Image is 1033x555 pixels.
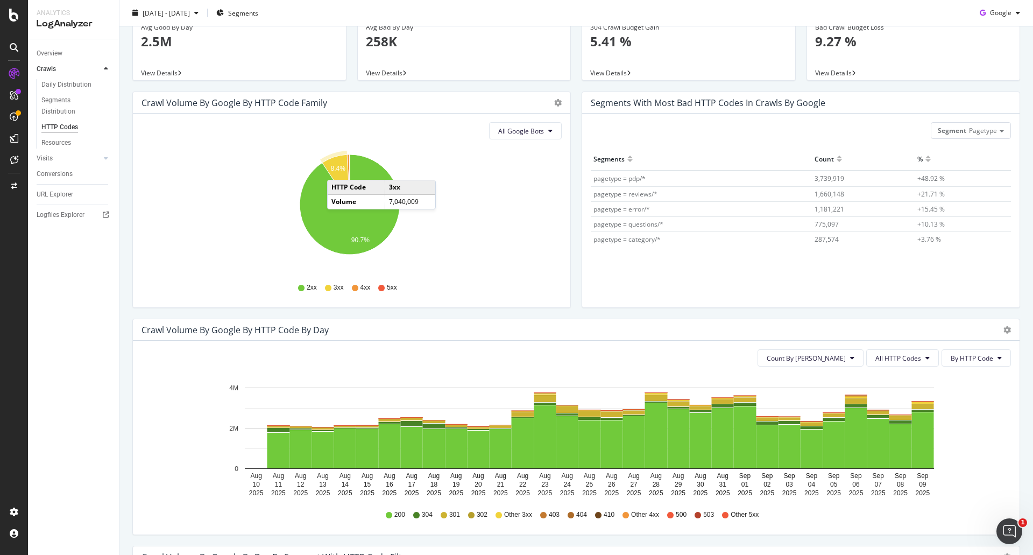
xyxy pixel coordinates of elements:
[406,472,417,480] text: Aug
[938,126,966,135] span: Segment
[849,489,864,497] text: 2025
[394,510,405,519] span: 200
[450,472,462,480] text: Aug
[815,174,844,183] span: 3,739,919
[229,425,238,432] text: 2M
[649,489,663,497] text: 2025
[917,235,941,244] span: +3.76 %
[767,354,846,363] span: Count By Day
[228,8,258,17] span: Segments
[385,194,435,208] td: 7,040,009
[252,481,260,488] text: 10
[676,510,687,519] span: 500
[37,153,101,164] a: Visits
[738,489,752,497] text: 2025
[405,489,419,497] text: 2025
[249,489,264,497] text: 2025
[449,489,463,497] text: 2025
[37,168,111,180] a: Conversions
[604,510,614,519] span: 410
[37,48,111,59] a: Overview
[917,472,929,480] text: Sep
[275,481,282,488] text: 11
[307,283,317,292] span: 2xx
[37,64,101,75] a: Crawls
[41,137,71,149] div: Resources
[875,354,921,363] span: All HTTP Codes
[515,489,530,497] text: 2025
[1003,326,1011,334] div: gear
[593,205,650,214] span: pagetype = error/*
[316,489,330,497] text: 2025
[630,481,638,488] text: 27
[141,325,329,335] div: Crawl Volume by google by HTTP Code by Day
[627,489,641,497] text: 2025
[428,472,440,480] text: Aug
[815,32,1012,51] p: 9.27 %
[141,97,327,108] div: Crawl Volume by google by HTTP Code Family
[37,18,110,30] div: LogAnalyzer
[319,481,327,488] text: 13
[489,122,562,139] button: All Google Bots
[37,189,73,200] div: URL Explorer
[697,481,704,488] text: 30
[383,489,397,497] text: 2025
[871,489,886,497] text: 2025
[541,481,549,488] text: 23
[362,472,373,480] text: Aug
[366,23,563,32] div: Avg Bad By Day
[584,472,595,480] text: Aug
[917,150,923,167] div: %
[719,481,727,488] text: 31
[875,481,882,488] text: 07
[295,472,306,480] text: Aug
[695,472,706,480] text: Aug
[586,481,593,488] text: 25
[628,472,639,480] text: Aug
[250,472,261,480] text: Aug
[671,489,685,497] text: 2025
[128,4,203,22] button: [DATE] - [DATE]
[427,489,441,497] text: 2025
[804,489,819,497] text: 2025
[758,349,864,367] button: Count By [PERSON_NAME]
[717,472,728,480] text: Aug
[1018,518,1027,527] span: 1
[422,510,433,519] span: 304
[815,220,839,229] span: 775,097
[917,189,945,199] span: +21.71 %
[673,472,684,480] text: Aug
[593,150,625,167] div: Segments
[675,481,682,488] text: 29
[716,489,730,497] text: 2025
[554,99,562,107] div: gear
[763,481,771,488] text: 02
[604,489,619,497] text: 2025
[498,127,544,136] span: All Google Bots
[384,472,395,480] text: Aug
[916,489,930,497] text: 2025
[334,283,344,292] span: 3xx
[815,23,1012,32] div: Bad Crawl Budget Loss
[37,48,62,59] div: Overview
[360,489,374,497] text: 2025
[41,122,78,133] div: HTTP Codes
[141,375,1003,500] div: A chart.
[331,165,346,173] text: 8.4%
[549,510,560,519] span: 403
[351,237,370,244] text: 90.7%
[806,472,818,480] text: Sep
[760,489,774,497] text: 2025
[739,472,751,480] text: Sep
[808,481,816,488] text: 04
[593,189,657,199] span: pagetype = reviews/*
[141,148,558,273] svg: A chart.
[475,481,482,488] text: 20
[141,23,338,32] div: Avg Good By Day
[830,481,838,488] text: 05
[519,481,527,488] text: 22
[608,481,615,488] text: 26
[917,220,945,229] span: +10.13 %
[873,472,885,480] text: Sep
[593,220,663,229] span: pagetype = questions/*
